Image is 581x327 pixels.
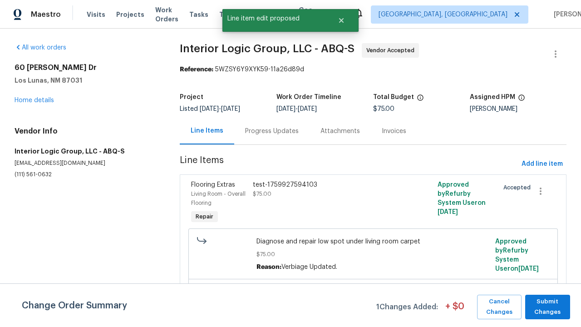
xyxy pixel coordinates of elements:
[518,266,539,272] span: [DATE]
[445,302,464,319] span: + $ 0
[522,159,563,170] span: Add line item
[15,127,158,136] h4: Vendor Info
[200,106,240,112] span: -
[470,106,566,112] div: [PERSON_NAME]
[31,10,61,19] span: Maestro
[376,298,438,319] span: 1 Changes Added:
[116,10,144,19] span: Projects
[477,295,522,319] button: Cancel Changes
[438,209,458,215] span: [DATE]
[253,191,271,197] span: $75.00
[417,94,424,106] span: The total cost of line items that have been proposed by Opendoor. This sum includes line items th...
[191,191,246,206] span: Living Room - Overall Flooring
[438,182,486,215] span: Approved by Refurby System User on
[518,156,566,173] button: Add line item
[470,94,515,100] h5: Assigned HPM
[192,212,217,221] span: Repair
[15,76,158,85] h5: Los Lunas, NM 87031
[180,156,518,173] span: Line Items
[373,94,414,100] h5: Total Budget
[530,297,566,317] span: Submit Changes
[180,106,240,112] span: Listed
[320,127,360,136] div: Attachments
[180,66,213,73] b: Reference:
[15,97,54,104] a: Home details
[180,94,203,100] h5: Project
[15,171,158,178] p: (111) 561-0632
[256,264,281,270] span: Reason:
[219,10,241,19] span: Teams
[15,159,158,167] p: [EMAIL_ADDRESS][DOMAIN_NAME]
[518,94,525,106] span: The hpm assigned to this work order.
[326,11,356,30] button: Close
[373,106,394,112] span: $75.00
[155,5,178,24] span: Work Orders
[379,10,507,19] span: [GEOGRAPHIC_DATA], [GEOGRAPHIC_DATA]
[180,65,566,74] div: 5WZSY6Y9XYK59-11a26d89d
[298,106,317,112] span: [DATE]
[191,126,223,135] div: Line Items
[15,63,158,72] h2: 60 [PERSON_NAME] Dr
[281,264,337,270] span: Verbiage Updated.
[15,45,66,51] a: All work orders
[189,11,208,18] span: Tasks
[221,106,240,112] span: [DATE]
[256,250,489,259] span: $75.00
[87,10,105,19] span: Visits
[495,238,539,272] span: Approved by Refurby System User on
[253,180,401,189] div: test-1759927594103
[299,5,342,24] span: Geo Assignments
[22,295,127,319] span: Change Order Summary
[180,43,355,54] span: Interior Logic Group, LLC - ABQ-S
[191,182,235,188] span: Flooring Extras
[276,106,295,112] span: [DATE]
[382,127,406,136] div: Invoices
[222,9,326,28] span: Line item edit proposed
[482,297,517,317] span: Cancel Changes
[276,94,341,100] h5: Work Order Timeline
[276,106,317,112] span: -
[245,127,299,136] div: Progress Updates
[15,147,158,156] h5: Interior Logic Group, LLC - ABQ-S
[256,237,489,246] span: Diagnose and repair low spot under living room carpet
[503,183,534,192] span: Accepted
[525,295,570,319] button: Submit Changes
[366,46,418,55] span: Vendor Accepted
[200,106,219,112] span: [DATE]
